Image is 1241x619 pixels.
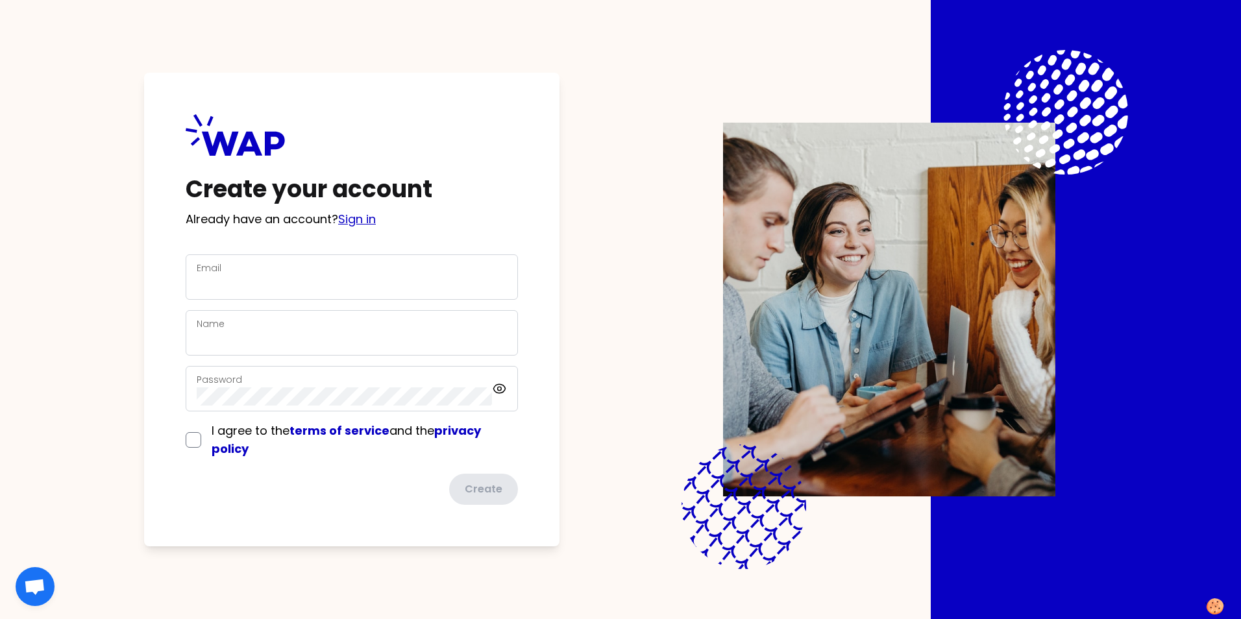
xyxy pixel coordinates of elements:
[212,422,481,457] span: I agree to the and the
[338,211,376,227] a: Sign in
[449,474,518,505] button: Create
[16,567,55,606] div: Open chat
[723,123,1055,496] img: Description
[186,210,518,228] p: Already have an account?
[197,317,225,330] label: Name
[197,261,221,274] label: Email
[186,176,518,202] h1: Create your account
[197,373,242,386] label: Password
[289,422,389,439] a: terms of service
